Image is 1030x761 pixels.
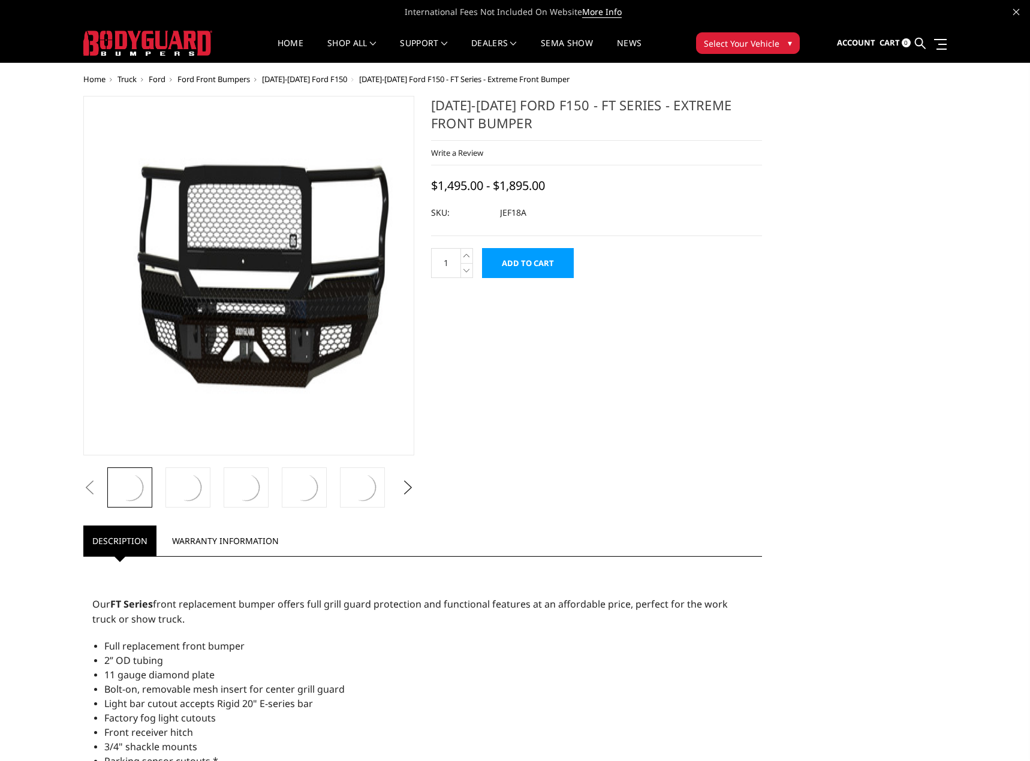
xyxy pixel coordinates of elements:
a: Home [278,39,303,62]
span: Full replacement front bumper [104,639,245,653]
input: Add to Cart [482,248,574,278]
a: More Info [582,6,622,18]
span: ▾ [788,37,792,49]
a: Write a Review [431,147,483,158]
a: Home [83,74,106,84]
img: 2018-2020 Ford F150 - FT Series - Extreme Front Bumper [171,471,204,504]
span: Our front replacement bumper offers full grill guard protection and functional features at an aff... [92,597,728,626]
dt: SKU: [431,202,491,224]
button: Next [399,479,417,497]
a: shop all [327,39,376,62]
dd: JEF18A [500,202,526,224]
button: Previous [80,479,98,497]
a: Cart 0 [880,27,911,59]
a: Ford [149,74,165,84]
span: [DATE]-[DATE] Ford F150 - FT Series - Extreme Front Bumper [359,74,570,84]
img: 2018-2020 Ford F150 - FT Series - Extreme Front Bumper [346,471,379,504]
span: Account [837,37,875,48]
span: 3/4" shackle mounts [104,740,197,753]
a: Truck [118,74,137,84]
img: 2018-2020 Ford F150 - FT Series - Extreme Front Bumper [113,471,146,504]
img: 2018-2020 Ford F150 - FT Series - Extreme Front Bumper [288,471,321,504]
a: News [617,39,642,62]
a: [DATE]-[DATE] Ford F150 [262,74,347,84]
span: Light bar cutout accepts Rigid 20" E-series bar [104,697,313,710]
a: SEMA Show [541,39,593,62]
span: 11 gauge diamond plate [104,668,215,681]
strong: FT Series [110,597,153,611]
span: Bolt-on, removable mesh insert for center grill guard [104,683,345,696]
a: Support [400,39,447,62]
a: Account [837,27,875,59]
img: BODYGUARD BUMPERS [83,31,212,56]
h1: [DATE]-[DATE] Ford F150 - FT Series - Extreme Front Bumper [431,96,762,141]
span: Factory fog light cutouts [104,711,216,724]
a: Description [83,526,156,556]
span: 0 [902,38,911,47]
button: Select Your Vehicle [696,32,800,54]
a: Dealers [471,39,517,62]
a: Ford Front Bumpers [177,74,250,84]
span: Select Your Vehicle [704,37,779,50]
span: Cart [880,37,900,48]
span: $1,495.00 - $1,895.00 [431,177,545,194]
img: 2018-2020 Ford F150 - FT Series - Extreme Front Bumper [230,471,263,504]
img: 2018-2020 Ford F150 - FT Series - Extreme Front Bumper [87,99,411,452]
a: 2018-2020 Ford F150 - FT Series - Extreme Front Bumper [83,96,414,455]
span: 2” OD tubing [104,654,163,667]
a: Warranty Information [163,526,288,556]
span: Front receiver hitch [104,726,193,739]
